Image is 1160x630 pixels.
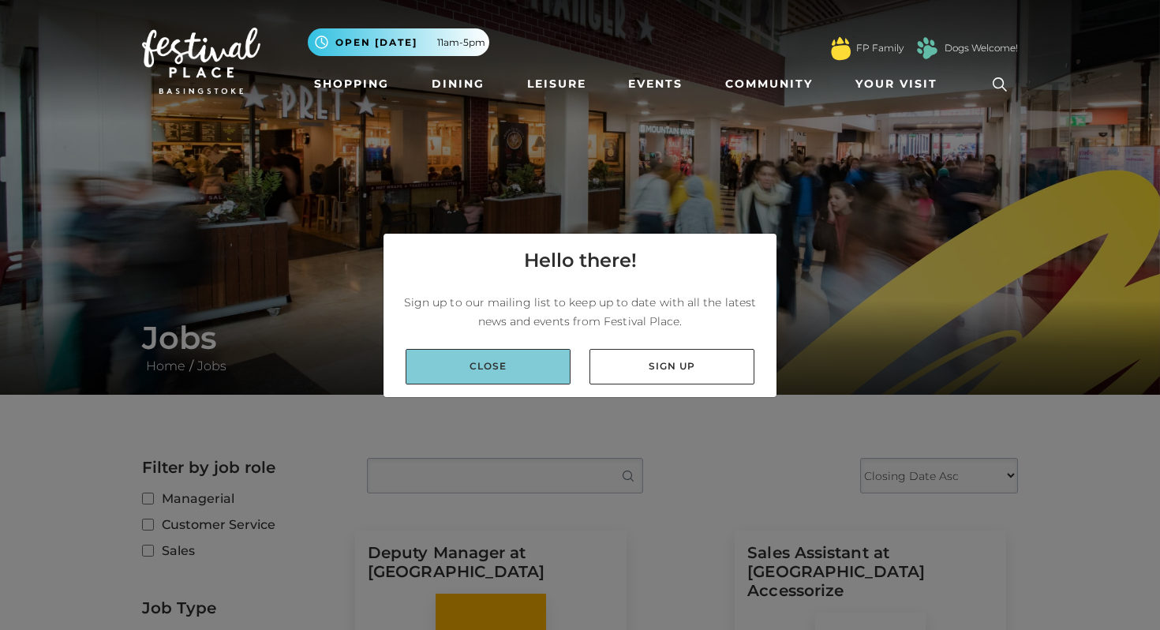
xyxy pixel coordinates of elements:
a: Sign up [589,349,754,384]
a: Shopping [308,69,395,99]
a: Leisure [521,69,593,99]
span: 11am-5pm [437,36,485,50]
img: Festival Place Logo [142,28,260,94]
a: FP Family [856,41,904,55]
a: Close [406,349,571,384]
a: Your Visit [849,69,952,99]
a: Dogs Welcome! [945,41,1018,55]
h4: Hello there! [524,246,637,275]
p: Sign up to our mailing list to keep up to date with all the latest news and events from Festival ... [396,293,764,331]
a: Dining [425,69,491,99]
span: Open [DATE] [335,36,417,50]
button: Open [DATE] 11am-5pm [308,28,489,56]
a: Events [622,69,689,99]
span: Your Visit [855,76,937,92]
a: Community [719,69,819,99]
